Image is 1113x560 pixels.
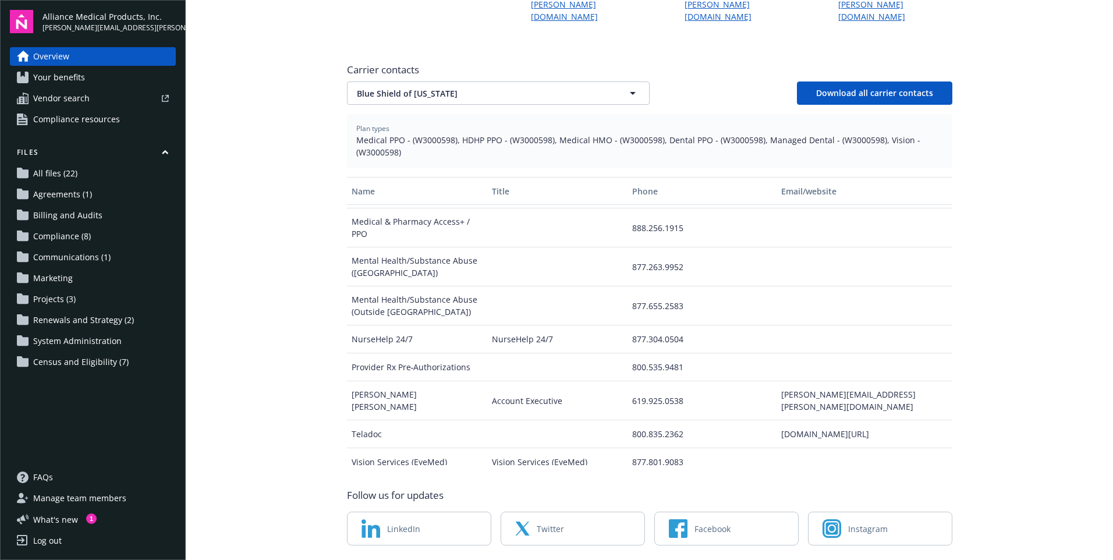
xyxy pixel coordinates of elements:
div: Name [352,185,483,197]
div: Mental Health/Substance Abuse ([GEOGRAPHIC_DATA]) [347,247,487,286]
span: Instagram [848,523,888,535]
span: System Administration [33,332,122,350]
a: Renewals and Strategy (2) [10,311,176,329]
a: LinkedIn [347,512,491,545]
a: Your benefits [10,68,176,87]
span: Facebook [694,523,731,535]
div: [PERSON_NAME][EMAIL_ADDRESS][PERSON_NAME][DOMAIN_NAME] [777,381,952,420]
div: [PERSON_NAME] [PERSON_NAME] [347,381,487,420]
button: Email/website [777,177,952,205]
button: Files [10,147,176,162]
a: Census and Eligibility (7) [10,353,176,371]
button: Alliance Medical Products, Inc.[PERSON_NAME][EMAIL_ADDRESS][PERSON_NAME][PERSON_NAME][DOMAIN_NAME] [42,10,176,33]
a: Agreements (1) [10,185,176,204]
button: Blue Shield of [US_STATE] [347,81,650,105]
button: Download all carrier contacts [797,81,952,105]
div: NurseHelp 24/7 [347,325,487,353]
span: Overview [33,47,69,66]
a: Manage team members [10,489,176,508]
div: Teladoc [347,420,487,448]
a: Instagram [808,512,952,545]
img: navigator-logo.svg [10,10,33,33]
button: What's new1 [10,513,97,526]
span: Twitter [537,523,564,535]
span: Census and Eligibility (7) [33,353,129,371]
span: All files (22) [33,164,77,183]
div: 888.256.1915 [628,208,777,247]
div: Vision Services (EyeMed) [487,448,628,476]
div: NurseHelp 24/7 [487,325,628,353]
div: 619.925.0538 [628,381,777,420]
span: Agreements (1) [33,185,92,204]
a: Vendor search [10,89,176,108]
div: 877.801.9083 [628,448,777,476]
button: Phone [628,177,777,205]
button: Name [347,177,487,205]
span: Billing and Audits [33,206,102,225]
a: Compliance (8) [10,227,176,246]
a: Overview [10,47,176,66]
div: 1 [86,513,97,524]
div: Phone [632,185,772,197]
span: Medical PPO - (W3000598), HDHP PPO - (W3000598), Medical HMO - (W3000598), Dental PPO - (W3000598... [356,134,943,158]
a: FAQs [10,468,176,487]
span: Manage team members [33,489,126,508]
div: Title [492,185,623,197]
span: Communications (1) [33,248,111,267]
a: System Administration [10,332,176,350]
span: Carrier contacts [347,63,952,77]
span: Compliance (8) [33,227,91,246]
span: Alliance Medical Products, Inc. [42,10,176,23]
a: Billing and Audits [10,206,176,225]
div: 800.535.9481 [628,353,777,381]
span: Follow us for updates [347,488,444,502]
a: All files (22) [10,164,176,183]
div: Account Executive [487,381,628,420]
div: Provider Rx Pre‐Authorizations [347,353,487,381]
a: Marketing [10,269,176,288]
span: Projects (3) [33,290,76,309]
span: FAQs [33,468,53,487]
div: Mental Health/Substance Abuse (Outside [GEOGRAPHIC_DATA]) [347,286,487,325]
a: Facebook [654,512,799,545]
span: Renewals and Strategy (2) [33,311,134,329]
span: What ' s new [33,513,78,526]
a: Compliance resources [10,110,176,129]
span: Marketing [33,269,73,288]
div: 877.304.0504 [628,325,777,353]
div: 800.835.2362 [628,420,777,448]
span: Download all carrier contacts [816,87,933,98]
a: Projects (3) [10,290,176,309]
span: Blue Shield of [US_STATE] [357,87,599,100]
span: LinkedIn [387,523,420,535]
span: Compliance resources [33,110,120,129]
div: [DOMAIN_NAME][URL] [777,420,952,448]
button: Title [487,177,628,205]
a: Twitter [501,512,645,545]
div: Medical & Pharmacy Access+ / PPO [347,208,487,247]
span: Your benefits [33,68,85,87]
span: Vendor search [33,89,90,108]
div: Log out [33,531,62,550]
div: 877.263.9952 [628,247,777,286]
div: 877.655.2583 [628,286,777,325]
span: [PERSON_NAME][EMAIL_ADDRESS][PERSON_NAME][PERSON_NAME][DOMAIN_NAME] [42,23,176,33]
div: Vision Services (EyeMed) [347,448,487,476]
a: Communications (1) [10,248,176,267]
span: Plan types [356,123,943,134]
div: Email/website [781,185,947,197]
